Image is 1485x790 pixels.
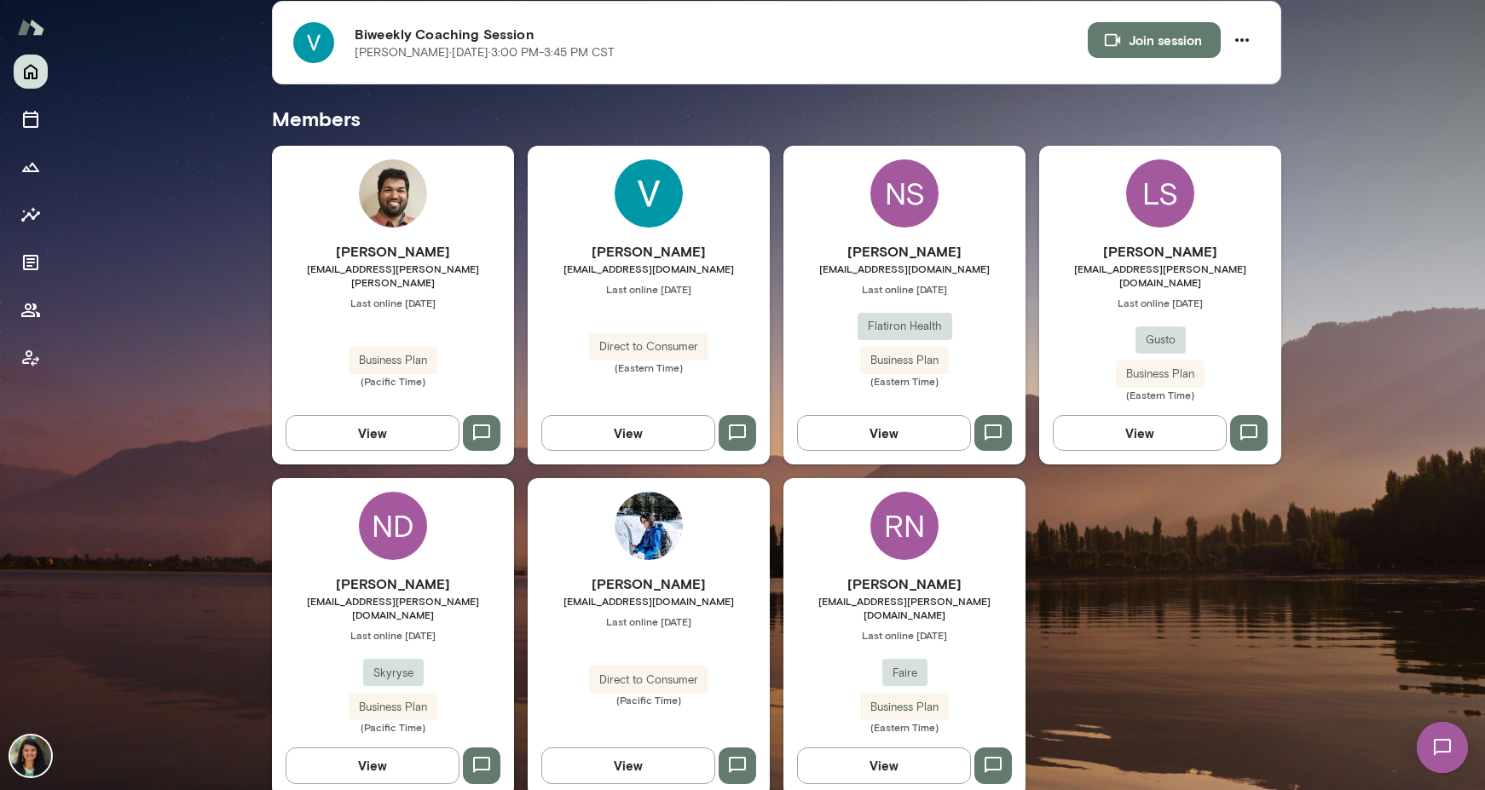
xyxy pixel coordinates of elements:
img: Nina Patel [10,735,51,776]
div: ND [359,492,427,560]
span: Faire [882,665,927,682]
span: (Pacific Time) [528,693,770,706]
span: Last online [DATE] [528,282,770,296]
h6: [PERSON_NAME] [783,241,1026,262]
h6: [PERSON_NAME] [272,574,514,594]
span: Business Plan [349,352,437,369]
span: Last online [DATE] [1039,296,1281,309]
span: Direct to Consumer [589,338,708,355]
h6: [PERSON_NAME] [272,241,514,262]
span: Last online [DATE] [528,614,770,628]
span: [EMAIL_ADDRESS][PERSON_NAME][DOMAIN_NAME] [1039,262,1281,289]
h6: [PERSON_NAME] [783,574,1026,594]
h5: Members [272,105,1281,132]
span: Business Plan [860,352,949,369]
button: Growth Plan [14,150,48,184]
button: Sessions [14,102,48,136]
span: [EMAIL_ADDRESS][PERSON_NAME][DOMAIN_NAME] [272,594,514,621]
span: Flatiron Health [858,318,952,335]
button: Home [14,55,48,89]
span: [EMAIL_ADDRESS][DOMAIN_NAME] [528,594,770,608]
h6: [PERSON_NAME] [528,241,770,262]
button: Members [14,293,48,327]
button: Documents [14,245,48,280]
div: LS [1126,159,1194,228]
span: Business Plan [860,699,949,716]
h6: [PERSON_NAME] [528,574,770,594]
span: [EMAIL_ADDRESS][PERSON_NAME][DOMAIN_NAME] [783,594,1026,621]
span: (Eastern Time) [1039,388,1281,401]
span: Last online [DATE] [783,282,1026,296]
span: (Pacific Time) [272,374,514,388]
div: RN [870,492,939,560]
img: Versha Singh [615,159,683,228]
h6: [PERSON_NAME] [1039,241,1281,262]
img: Ashwin Hegde [359,159,427,228]
span: [EMAIL_ADDRESS][PERSON_NAME][PERSON_NAME] [272,262,514,289]
button: Client app [14,341,48,375]
span: Business Plan [1116,366,1205,383]
span: Last online [DATE] [272,628,514,642]
span: (Eastern Time) [528,360,770,374]
img: Yingting Xiao [615,492,683,560]
img: Mento [17,11,44,43]
button: Insights [14,198,48,232]
button: View [541,747,715,783]
button: View [286,747,459,783]
button: Join session [1088,22,1221,58]
span: (Pacific Time) [272,720,514,734]
button: View [541,415,715,451]
span: Last online [DATE] [272,296,514,309]
button: View [1053,415,1227,451]
h6: Biweekly Coaching Session [355,24,1088,44]
span: [EMAIL_ADDRESS][DOMAIN_NAME] [783,262,1026,275]
p: [PERSON_NAME] · [DATE] · 3:00 PM-3:45 PM CST [355,44,615,61]
button: View [797,747,971,783]
button: View [797,415,971,451]
span: Business Plan [349,699,437,716]
span: Skyryse [363,665,424,682]
span: (Eastern Time) [783,374,1026,388]
div: NS [870,159,939,228]
span: Gusto [1135,332,1186,349]
span: Last online [DATE] [783,628,1026,642]
span: Direct to Consumer [589,672,708,689]
span: [EMAIL_ADDRESS][DOMAIN_NAME] [528,262,770,275]
button: View [286,415,459,451]
span: (Eastern Time) [783,720,1026,734]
